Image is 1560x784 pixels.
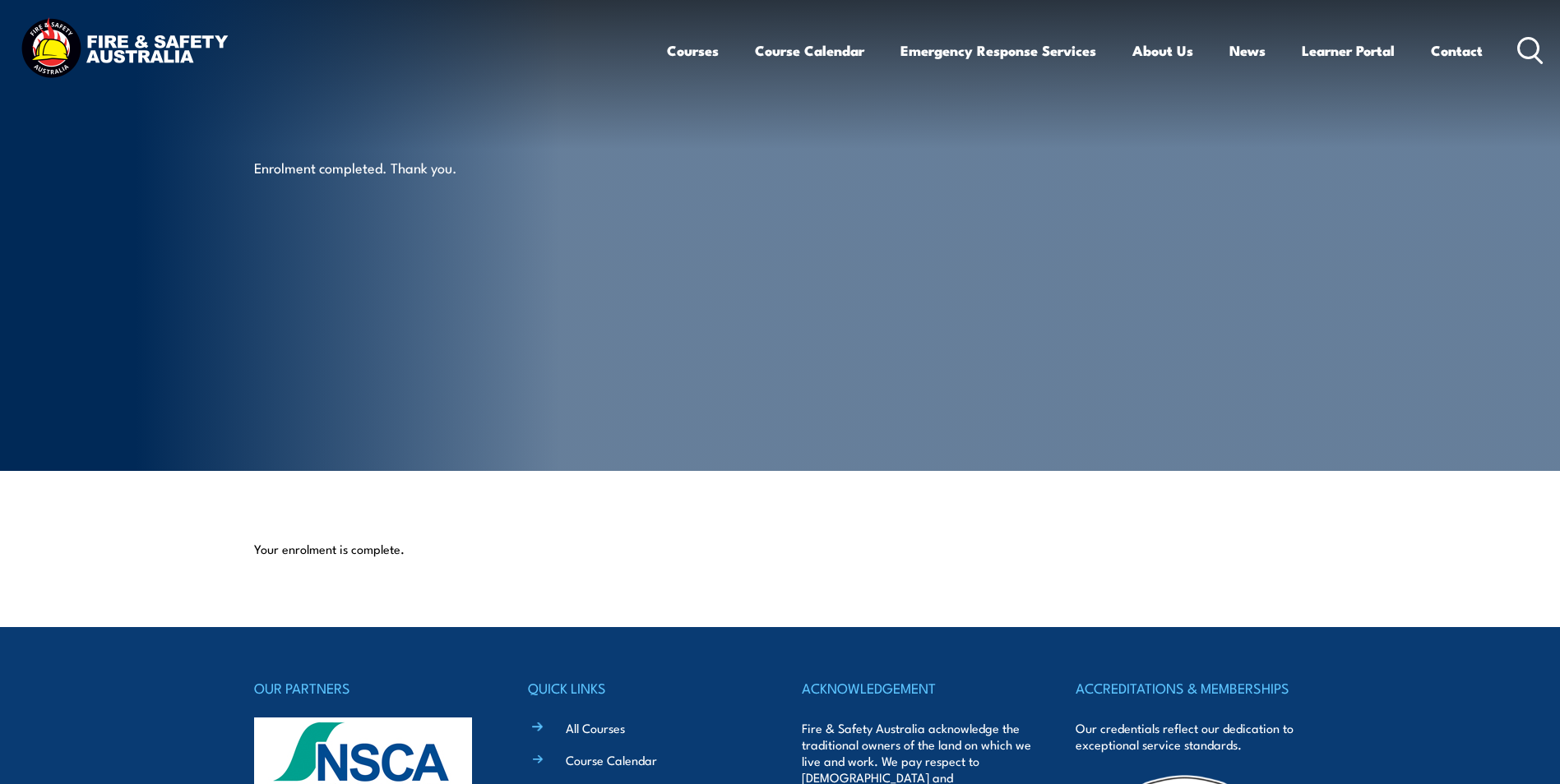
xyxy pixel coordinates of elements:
h4: OUR PARTNERS [254,676,484,699]
h4: QUICK LINKS [528,676,758,699]
p: Enrolment completed. Thank you. [254,158,554,177]
a: Course Calendar [755,29,864,72]
p: Our credentials reflect our dedication to exceptional service standards. [1076,720,1306,753]
h4: ACKNOWLEDGEMENT [802,676,1032,699]
a: Course Calendar [566,751,657,768]
a: Courses [667,29,719,72]
a: Emergency Response Services [900,29,1096,72]
a: News [1229,29,1266,72]
p: Your enrolment is complete. [254,541,1307,557]
a: Learner Portal [1302,29,1395,72]
h4: ACCREDITATIONS & MEMBERSHIPS [1076,676,1306,699]
a: About Us [1132,29,1193,72]
a: Contact [1431,29,1483,72]
a: All Courses [566,719,625,736]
